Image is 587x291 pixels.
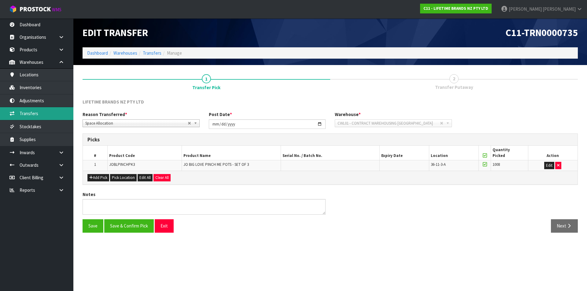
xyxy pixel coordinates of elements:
[83,146,108,160] th: #
[509,6,542,12] span: [PERSON_NAME]
[83,219,103,232] button: Save
[493,162,500,167] span: 1008
[380,146,429,160] th: Expiry Date
[420,4,492,13] a: C11 - LIFETIME BRANDS NZ PTY LTD
[431,162,446,167] span: 36-11-3-A
[435,84,473,90] span: Transfer Putaway
[143,50,161,56] a: Transfers
[167,50,182,56] span: Manage
[491,146,528,160] th: Quantity Picked
[506,27,578,39] span: C11-TRN0000735
[110,174,137,181] button: Pick Location
[338,120,440,127] span: CWL01 - CONTRACT WAREHOUSING [GEOGRAPHIC_DATA]
[138,174,153,181] button: Edit All
[183,162,249,167] span: JO BIG LOVE PINCH ME POTS - SET OF 3
[155,219,174,232] button: Exit
[83,99,144,105] span: LIFETIME BRANDS NZ PTY LTD
[429,146,479,160] th: Location
[9,5,17,13] img: cube-alt.png
[192,84,220,91] span: Transfer Pick
[202,74,211,83] span: 1
[87,137,573,143] h3: Picks
[182,146,281,160] th: Product Name
[281,146,380,160] th: Serial No. / Batch No.
[528,146,578,160] th: Action
[83,111,127,118] label: Reason Transferred
[83,27,148,39] span: Edit Transfer
[87,174,109,181] button: Add Pick
[109,162,135,167] span: JOBLPINCHPK3
[108,146,182,160] th: Product Code
[209,119,326,129] input: Post Date
[94,162,96,167] span: 1
[551,219,578,232] button: Next
[83,191,95,198] label: Notes
[335,111,361,118] label: Warehouse
[52,7,61,13] small: WMS
[85,120,188,127] span: Space Allocation
[544,162,554,169] button: Edit
[20,5,51,13] span: ProStock
[113,50,137,56] a: Warehouses
[423,6,488,11] strong: C11 - LIFETIME BRANDS NZ PTY LTD
[543,6,576,12] span: [PERSON_NAME]
[209,111,232,118] label: Post Date
[153,174,171,181] button: Clear All
[87,50,108,56] a: Dashboard
[83,94,578,237] span: Transfer Pick
[449,74,459,83] span: 2
[104,219,154,232] button: Save & Confirm Pick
